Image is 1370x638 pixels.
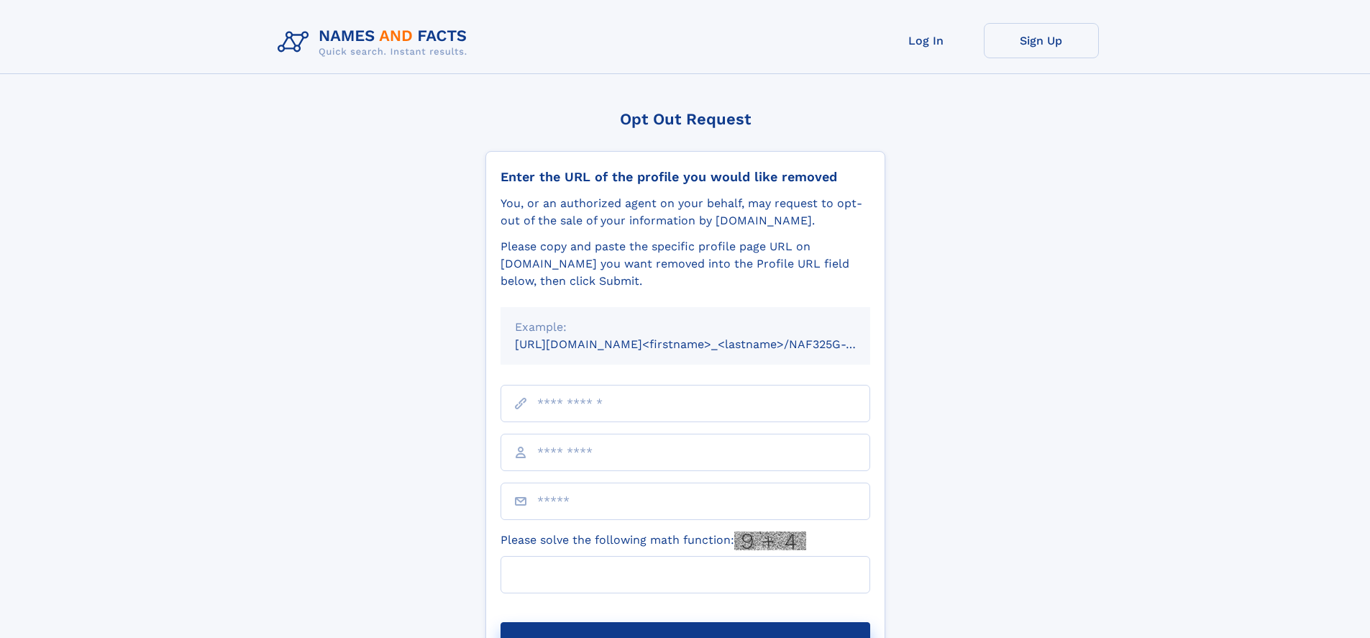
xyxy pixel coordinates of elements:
[869,23,984,58] a: Log In
[272,23,479,62] img: Logo Names and Facts
[485,110,885,128] div: Opt Out Request
[501,532,806,550] label: Please solve the following math function:
[515,337,898,351] small: [URL][DOMAIN_NAME]<firstname>_<lastname>/NAF325G-xxxxxxxx
[501,238,870,290] div: Please copy and paste the specific profile page URL on [DOMAIN_NAME] you want removed into the Pr...
[501,169,870,185] div: Enter the URL of the profile you would like removed
[501,195,870,229] div: You, or an authorized agent on your behalf, may request to opt-out of the sale of your informatio...
[515,319,856,336] div: Example:
[984,23,1099,58] a: Sign Up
